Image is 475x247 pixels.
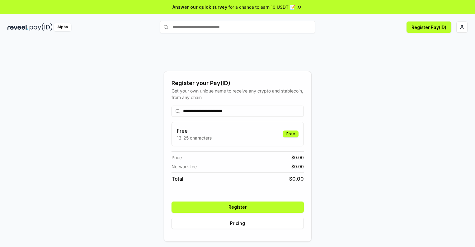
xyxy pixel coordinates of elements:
[172,175,183,183] span: Total
[228,4,295,10] span: for a chance to earn 10 USDT 📝
[283,131,299,137] div: Free
[7,23,28,31] img: reveel_dark
[177,127,212,135] h3: Free
[177,135,212,141] p: 13-25 characters
[172,4,227,10] span: Answer our quick survey
[172,79,304,88] div: Register your Pay(ID)
[54,23,71,31] div: Alpha
[30,23,53,31] img: pay_id
[172,88,304,101] div: Get your own unique name to receive any crypto and stablecoin, from any chain
[172,154,182,161] span: Price
[291,154,304,161] span: $ 0.00
[172,202,304,213] button: Register
[407,21,451,33] button: Register Pay(ID)
[172,163,197,170] span: Network fee
[291,163,304,170] span: $ 0.00
[172,218,304,229] button: Pricing
[289,175,304,183] span: $ 0.00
